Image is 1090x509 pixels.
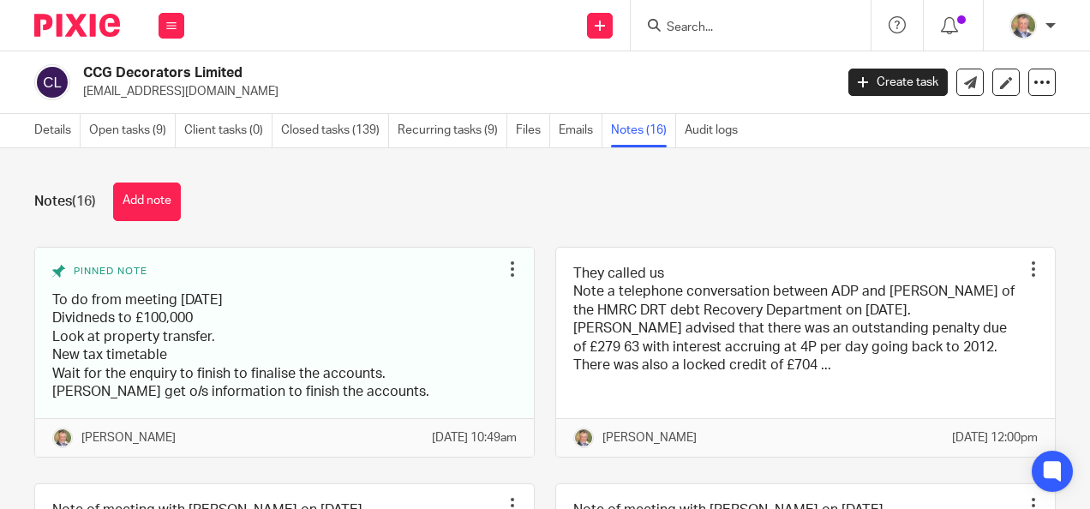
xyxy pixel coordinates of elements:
a: Open tasks (9) [89,114,176,147]
img: Pixie [34,14,120,37]
p: [DATE] 12:00pm [952,429,1038,446]
a: Create task [848,69,948,96]
h2: CCG Decorators Limited [83,64,674,82]
img: High%20Res%20Andrew%20Price%20Accountants_Poppy%20Jakes%20photography-1109.jpg [573,428,594,448]
div: Pinned note [52,265,500,278]
a: Closed tasks (139) [281,114,389,147]
img: High%20Res%20Andrew%20Price%20Accountants_Poppy%20Jakes%20photography-1109.jpg [52,428,73,448]
a: Notes (16) [611,114,676,147]
button: Add note [113,183,181,221]
h1: Notes [34,193,96,211]
p: [PERSON_NAME] [602,429,697,446]
p: [EMAIL_ADDRESS][DOMAIN_NAME] [83,83,823,100]
p: [DATE] 10:49am [432,429,517,446]
a: Files [516,114,550,147]
p: [PERSON_NAME] [81,429,176,446]
a: Details [34,114,81,147]
a: Audit logs [685,114,746,147]
img: svg%3E [34,64,70,100]
img: High%20Res%20Andrew%20Price%20Accountants_Poppy%20Jakes%20photography-1109.jpg [1009,12,1037,39]
input: Search [665,21,819,36]
a: Recurring tasks (9) [398,114,507,147]
a: Client tasks (0) [184,114,272,147]
span: (16) [72,195,96,208]
a: Emails [559,114,602,147]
